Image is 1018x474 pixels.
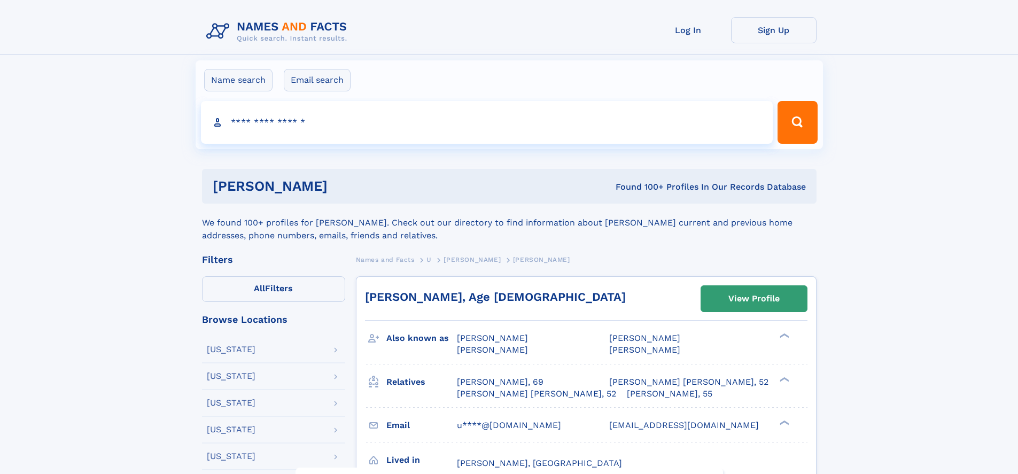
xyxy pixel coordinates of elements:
label: Filters [202,276,345,302]
a: [PERSON_NAME], Age [DEMOGRAPHIC_DATA] [365,290,626,304]
a: [PERSON_NAME] [PERSON_NAME], 52 [457,388,616,400]
span: [PERSON_NAME] [513,256,570,263]
label: Name search [204,69,273,91]
div: ❯ [777,376,790,383]
span: All [254,283,265,293]
span: [PERSON_NAME] [609,345,680,355]
a: [PERSON_NAME] [PERSON_NAME], 52 [609,376,768,388]
input: search input [201,101,773,144]
div: Filters [202,255,345,265]
div: Browse Locations [202,315,345,324]
div: ❯ [777,419,790,426]
div: [US_STATE] [207,425,255,434]
h3: Lived in [386,451,457,469]
div: [US_STATE] [207,399,255,407]
label: Email search [284,69,351,91]
h3: Also known as [386,329,457,347]
a: [PERSON_NAME], 69 [457,376,543,388]
a: View Profile [701,286,807,312]
h3: Email [386,416,457,434]
a: [PERSON_NAME], 55 [627,388,712,400]
span: U [426,256,432,263]
span: [EMAIL_ADDRESS][DOMAIN_NAME] [609,420,759,430]
a: U [426,253,432,266]
div: [US_STATE] [207,345,255,354]
div: We found 100+ profiles for [PERSON_NAME]. Check out our directory to find information about [PERS... [202,204,817,242]
a: Log In [646,17,731,43]
div: View Profile [728,286,780,311]
img: Logo Names and Facts [202,17,356,46]
span: [PERSON_NAME] [444,256,501,263]
button: Search Button [778,101,817,144]
a: Sign Up [731,17,817,43]
span: [PERSON_NAME], [GEOGRAPHIC_DATA] [457,458,622,468]
a: [PERSON_NAME] [444,253,501,266]
h1: [PERSON_NAME] [213,180,472,193]
div: Found 100+ Profiles In Our Records Database [471,181,806,193]
span: [PERSON_NAME] [609,333,680,343]
div: [US_STATE] [207,452,255,461]
h3: Relatives [386,373,457,391]
span: [PERSON_NAME] [457,345,528,355]
div: ❯ [777,332,790,339]
a: Names and Facts [356,253,415,266]
span: [PERSON_NAME] [457,333,528,343]
div: [US_STATE] [207,372,255,380]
